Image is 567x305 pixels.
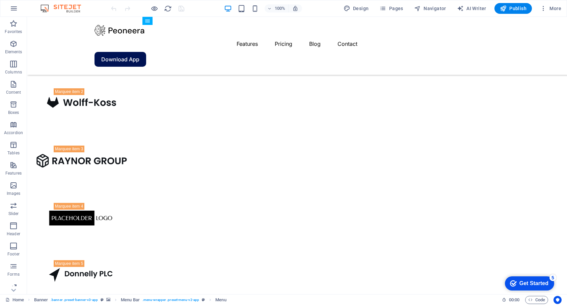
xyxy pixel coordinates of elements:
[164,4,172,12] button: reload
[7,191,21,196] p: Images
[164,5,172,12] i: Reload page
[50,1,57,8] div: 5
[377,3,406,14] button: Pages
[500,5,526,12] span: Publish
[121,296,140,304] span: Click to select. Double-click to edit
[344,5,369,12] span: Design
[101,298,104,302] i: This element is a customizable preset
[341,3,372,14] button: Design
[150,4,158,12] button: Click here to leave preview mode and continue editing
[142,296,199,304] span: . menu-wrapper .preset-menu-v2-app
[5,296,24,304] a: Click to cancel selection. Double-click to open Pages
[5,69,22,75] p: Columns
[215,296,226,304] span: Click to select. Double-click to edit
[528,296,545,304] span: Code
[537,3,564,14] button: More
[509,296,519,304] span: 00 00
[39,4,89,12] img: Editor Logo
[341,3,372,14] div: Design (Ctrl+Alt+Y)
[5,171,22,176] p: Features
[7,231,20,237] p: Header
[7,150,20,156] p: Tables
[6,90,21,95] p: Content
[494,3,532,14] button: Publish
[553,296,562,304] button: Usercentrics
[202,298,205,302] i: This element is a customizable preset
[265,4,289,12] button: 100%
[7,272,20,277] p: Forms
[4,130,23,135] p: Accordion
[5,29,22,34] p: Favorites
[5,3,55,18] div: Get Started 5 items remaining, 0% complete
[8,110,19,115] p: Boxes
[20,7,49,13] div: Get Started
[525,296,548,304] button: Code
[540,5,561,12] span: More
[5,49,22,55] p: Elements
[106,298,110,302] i: This element contains a background
[275,4,286,12] h6: 100%
[34,296,226,304] nav: breadcrumb
[514,297,515,302] span: :
[34,296,48,304] span: Click to select. Double-click to edit
[414,5,446,12] span: Navigator
[411,3,449,14] button: Navigator
[502,296,520,304] h6: Session time
[454,3,489,14] button: AI Writer
[457,5,486,12] span: AI Writer
[7,251,20,257] p: Footer
[8,211,19,216] p: Slider
[51,296,98,304] span: . banner .preset-banner-v3-app
[292,5,298,11] i: On resize automatically adjust zoom level to fit chosen device.
[379,5,403,12] span: Pages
